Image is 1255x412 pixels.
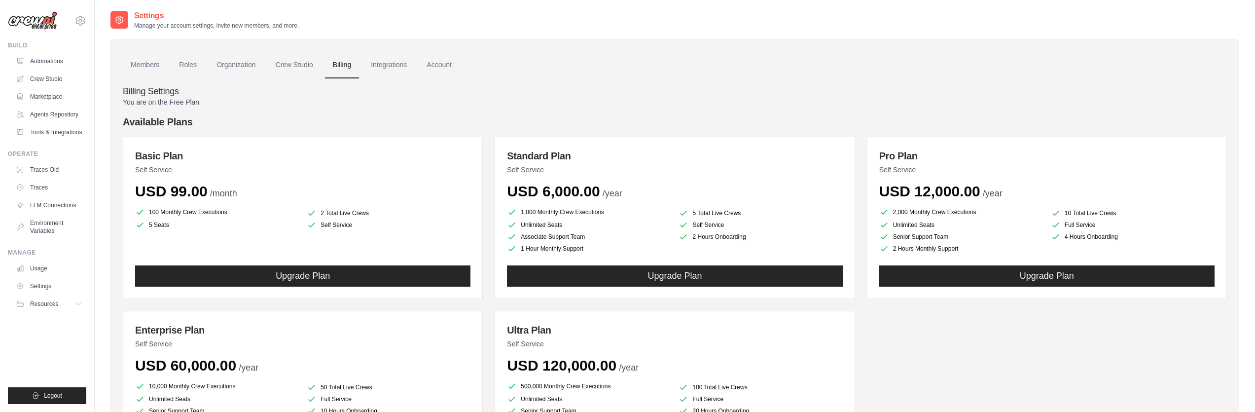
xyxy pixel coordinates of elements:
[134,22,299,30] p: Manage your account settings, invite new members, and more.
[8,11,57,30] img: Logo
[135,394,299,404] li: Unlimited Seats
[123,86,1227,97] h4: Billing Settings
[135,323,470,337] h3: Enterprise Plan
[135,357,236,374] span: USD 60,000.00
[134,10,299,22] h2: Settings
[44,392,62,400] span: Logout
[325,52,359,78] a: Billing
[307,208,470,218] li: 2 Total Live Crews
[879,265,1215,287] button: Upgrade Plan
[12,162,86,178] a: Traces Old
[12,180,86,195] a: Traces
[507,165,842,175] p: Self Service
[123,52,167,78] a: Members
[123,97,1227,107] p: You are on the Free Plan
[8,249,86,257] div: Manage
[307,394,470,404] li: Full Service
[135,149,470,163] h3: Basic Plan
[12,296,86,312] button: Resources
[135,206,299,218] li: 100 Monthly Crew Executions
[879,220,1043,230] li: Unlimited Seats
[135,265,470,287] button: Upgrade Plan
[879,206,1043,218] li: 2,000 Monthly Crew Executions
[603,188,622,198] span: /year
[507,244,671,254] li: 1 Hour Monthly Support
[210,188,237,198] span: /month
[135,220,299,230] li: 5 Seats
[679,382,842,392] li: 100 Total Live Crews
[12,261,86,276] a: Usage
[507,323,842,337] h3: Ultra Plan
[307,220,470,230] li: Self Service
[879,244,1043,254] li: 2 Hours Monthly Support
[12,215,86,239] a: Environment Variables
[135,380,299,392] li: 10,000 Monthly Crew Executions
[209,52,263,78] a: Organization
[879,149,1215,163] h3: Pro Plan
[507,183,600,199] span: USD 6,000.00
[171,52,205,78] a: Roles
[983,188,1003,198] span: /year
[135,183,208,199] span: USD 99.00
[879,165,1215,175] p: Self Service
[507,380,671,392] li: 500,000 Monthly Crew Executions
[507,339,842,349] p: Self Service
[8,387,86,404] button: Logout
[135,339,470,349] p: Self Service
[135,165,470,175] p: Self Service
[1051,220,1215,230] li: Full Service
[679,208,842,218] li: 5 Total Live Crews
[619,363,639,373] span: /year
[507,220,671,230] li: Unlimited Seats
[879,183,980,199] span: USD 12,000.00
[679,394,842,404] li: Full Service
[12,71,86,87] a: Crew Studio
[8,150,86,158] div: Operate
[1051,232,1215,242] li: 4 Hours Onboarding
[679,232,842,242] li: 2 Hours Onboarding
[507,149,842,163] h3: Standard Plan
[507,265,842,287] button: Upgrade Plan
[12,53,86,69] a: Automations
[307,382,470,392] li: 50 Total Live Crews
[507,357,616,374] span: USD 120,000.00
[12,89,86,105] a: Marketplace
[507,206,671,218] li: 1,000 Monthly Crew Executions
[12,197,86,213] a: LLM Connections
[12,107,86,122] a: Agents Repository
[8,41,86,49] div: Build
[30,300,58,308] span: Resources
[123,115,1227,129] h4: Available Plans
[268,52,321,78] a: Crew Studio
[239,363,258,373] span: /year
[679,220,842,230] li: Self Service
[1051,208,1215,218] li: 10 Total Live Crews
[12,124,86,140] a: Tools & Integrations
[507,232,671,242] li: Associate Support Team
[419,52,460,78] a: Account
[363,52,415,78] a: Integrations
[507,394,671,404] li: Unlimited Seats
[12,278,86,294] a: Settings
[879,232,1043,242] li: Senior Support Team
